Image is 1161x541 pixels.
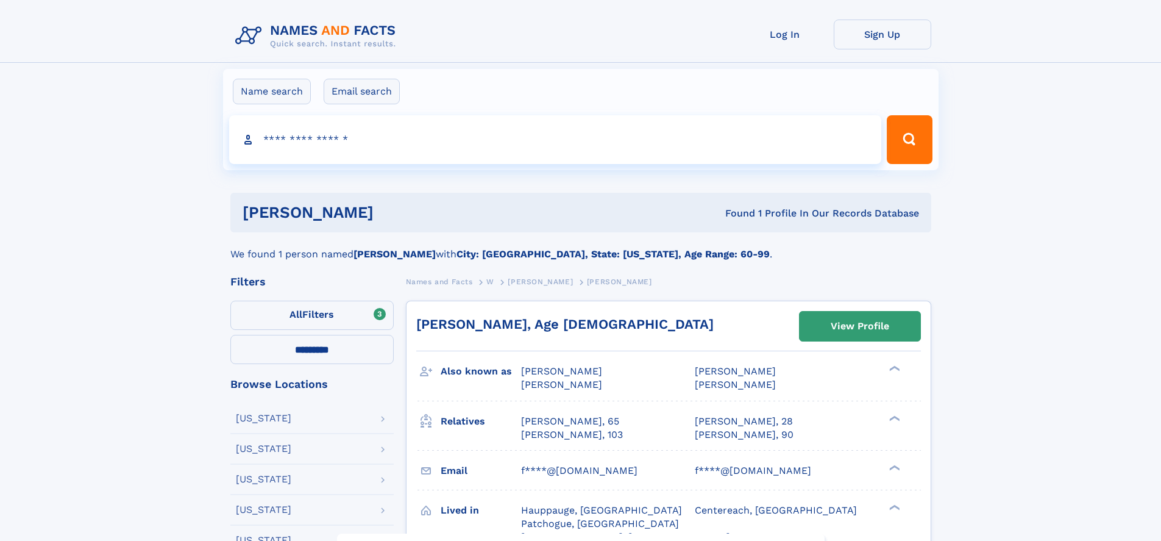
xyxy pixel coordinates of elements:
[456,248,770,260] b: City: [GEOGRAPHIC_DATA], State: [US_STATE], Age Range: 60-99
[441,411,521,432] h3: Relatives
[243,205,550,220] h1: [PERSON_NAME]
[230,379,394,390] div: Browse Locations
[521,365,602,377] span: [PERSON_NAME]
[886,365,901,373] div: ❯
[521,504,682,516] span: Hauppauge, [GEOGRAPHIC_DATA]
[229,115,882,164] input: search input
[486,274,494,289] a: W
[236,505,291,515] div: [US_STATE]
[521,428,623,442] a: [PERSON_NAME], 103
[508,278,573,286] span: [PERSON_NAME]
[831,312,889,340] div: View Profile
[695,379,776,390] span: [PERSON_NAME]
[695,428,794,442] a: [PERSON_NAME], 90
[324,79,400,104] label: Email search
[695,504,857,516] span: Centereach, [GEOGRAPHIC_DATA]
[236,475,291,484] div: [US_STATE]
[441,500,521,521] h3: Lived in
[236,414,291,423] div: [US_STATE]
[230,276,394,287] div: Filters
[800,312,920,341] a: View Profile
[353,248,436,260] b: [PERSON_NAME]
[233,79,311,104] label: Name search
[230,232,931,262] div: We found 1 person named with .
[736,20,834,49] a: Log In
[521,379,602,390] span: [PERSON_NAME]
[695,415,793,428] a: [PERSON_NAME], 28
[508,274,573,289] a: [PERSON_NAME]
[441,460,521,481] h3: Email
[236,444,291,454] div: [US_STATE]
[416,317,714,332] a: [PERSON_NAME], Age [DEMOGRAPHIC_DATA]
[695,365,776,377] span: [PERSON_NAME]
[441,361,521,382] h3: Also known as
[886,503,901,511] div: ❯
[886,414,901,422] div: ❯
[587,278,652,286] span: [PERSON_NAME]
[549,207,919,220] div: Found 1 Profile In Our Records Database
[406,274,473,289] a: Names and Facts
[230,20,406,52] img: Logo Names and Facts
[289,309,302,320] span: All
[887,115,932,164] button: Search Button
[521,415,619,428] a: [PERSON_NAME], 65
[230,301,394,330] label: Filters
[486,278,494,286] span: W
[834,20,931,49] a: Sign Up
[886,464,901,471] div: ❯
[521,518,679,529] span: Patchogue, [GEOGRAPHIC_DATA]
